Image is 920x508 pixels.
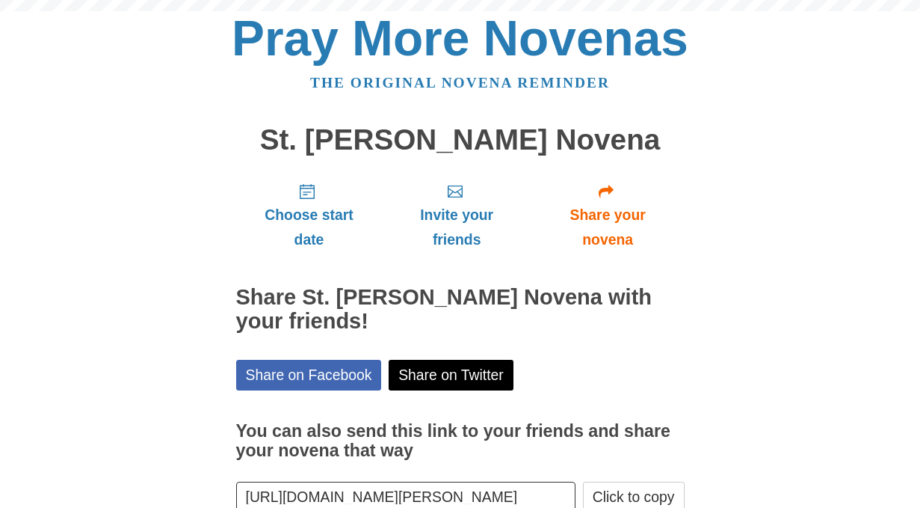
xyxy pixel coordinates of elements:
[531,171,685,260] a: Share your novena
[236,422,685,460] h3: You can also send this link to your friends and share your novena that way
[236,286,685,334] h2: Share St. [PERSON_NAME] Novena with your friends!
[546,203,670,252] span: Share your novena
[397,203,516,252] span: Invite your friends
[236,360,382,391] a: Share on Facebook
[232,10,688,66] a: Pray More Novenas
[236,171,383,260] a: Choose start date
[251,203,368,252] span: Choose start date
[389,360,513,391] a: Share on Twitter
[382,171,531,260] a: Invite your friends
[310,75,610,91] a: The original novena reminder
[236,124,685,156] h1: St. [PERSON_NAME] Novena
